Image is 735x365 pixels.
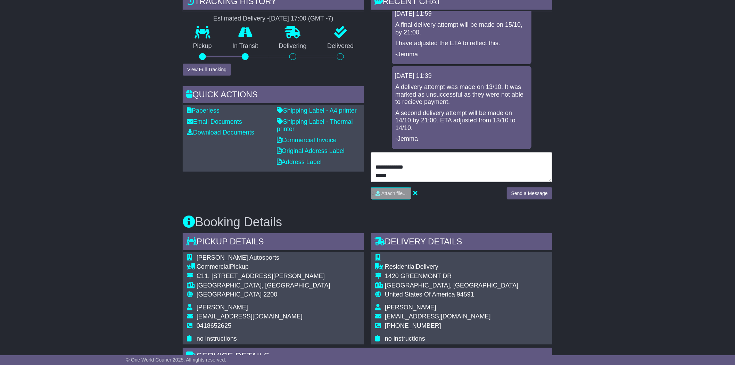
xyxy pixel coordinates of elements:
[277,118,353,133] a: Shipping Label - Thermal printer
[395,51,528,58] p: -Jemma
[183,64,231,76] button: View Full Tracking
[277,147,345,154] a: Original Address Label
[183,15,364,23] div: Estimated Delivery -
[385,263,416,270] span: Residential
[277,137,337,144] a: Commercial Invoice
[183,86,364,105] div: Quick Actions
[395,21,528,36] p: A final delivery attempt will be made on 15/10, by 21:00.
[385,313,491,320] span: [EMAIL_ADDRESS][DOMAIN_NAME]
[385,291,455,298] span: United States Of America
[197,322,231,329] span: 0418652625
[187,107,220,114] a: Paperless
[457,291,474,298] span: 94591
[277,159,322,165] a: Address Label
[197,273,330,280] div: C11, [STREET_ADDRESS][PERSON_NAME]
[197,254,279,261] span: [PERSON_NAME] Autosports
[263,291,277,298] span: 2200
[183,42,222,50] p: Pickup
[187,129,254,136] a: Download Documents
[385,322,441,329] span: [PHONE_NUMBER]
[126,357,226,363] span: © One World Courier 2025. All rights reserved.
[183,215,552,229] h3: Booking Details
[197,263,230,270] span: Commercial
[183,233,364,252] div: Pickup Details
[197,313,303,320] span: [EMAIL_ADDRESS][DOMAIN_NAME]
[395,10,529,18] div: [DATE] 11:59
[385,282,519,290] div: [GEOGRAPHIC_DATA], [GEOGRAPHIC_DATA]
[269,15,333,23] div: [DATE] 17:00 (GMT -7)
[197,263,330,271] div: Pickup
[371,233,552,252] div: Delivery Details
[269,42,317,50] p: Delivering
[395,40,528,47] p: I have adjusted the ETA to reflect this.
[222,42,269,50] p: In Transit
[395,135,528,143] p: -Jemma
[395,72,529,80] div: [DATE] 11:39
[385,263,519,271] div: Delivery
[395,83,528,106] p: A delivery attempt was made on 13/10. It was marked as unsuccessful as they were not able to reci...
[197,304,248,311] span: [PERSON_NAME]
[385,335,425,342] span: no instructions
[197,291,262,298] span: [GEOGRAPHIC_DATA]
[317,42,364,50] p: Delivered
[385,304,436,311] span: [PERSON_NAME]
[277,107,357,114] a: Shipping Label - A4 printer
[187,118,242,125] a: Email Documents
[385,273,519,280] div: 1420 GREENMONT DR
[197,335,237,342] span: no instructions
[197,282,330,290] div: [GEOGRAPHIC_DATA], [GEOGRAPHIC_DATA]
[395,109,528,132] p: A second delivery attempt will be made on 14/10 by 21:00. ETA adjusted from 13/10 to 14/10.
[507,187,552,200] button: Send a Message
